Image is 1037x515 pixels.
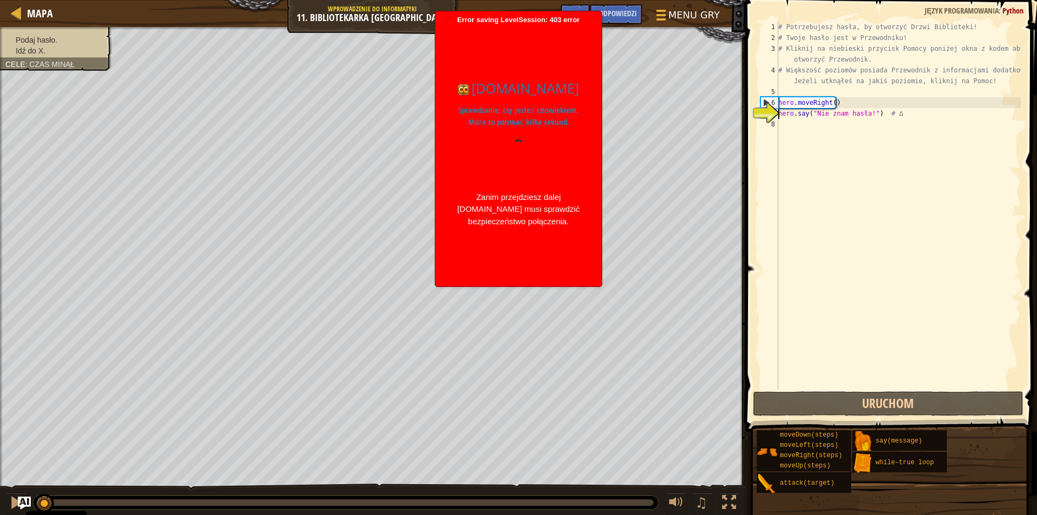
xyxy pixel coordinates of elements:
span: Cele [5,60,25,69]
button: Dopasuj głośność [665,493,687,515]
span: Python [1002,5,1023,16]
button: Menu gry [648,4,726,30]
span: Język programowania [925,5,999,16]
span: say(message) [876,437,922,445]
li: Idź do X. [5,45,104,56]
img: portrait.png [757,442,777,462]
span: Menu gry [668,8,720,22]
span: ♫ [695,494,707,511]
p: Sprawdzanie, czy jesteś człowiekiem. Może to potrwać kilka sekund. [449,104,588,129]
span: Error saving LevelSession: 403 error [441,16,596,282]
img: portrait.png [852,431,873,452]
a: Mapa [22,6,53,21]
div: 3 [760,43,778,65]
img: portrait.png [852,453,873,473]
span: while-true loop [876,459,934,466]
span: moveDown(steps) [780,431,838,439]
span: moveUp(steps) [780,462,831,470]
div: 5 [760,86,778,97]
div: 6 [761,97,778,108]
span: moveLeft(steps) [780,442,838,449]
button: Ask AI [561,4,590,24]
button: Ctrl + P: Pause [5,493,27,515]
span: Ask AI [566,8,584,18]
img: Ikona codecombat.com [458,84,469,95]
span: moveRight(steps) [780,452,842,459]
span: : [25,60,30,69]
div: 1 [760,22,778,32]
div: 7 [760,108,778,119]
h1: [DOMAIN_NAME] [449,78,588,99]
button: Uruchom [753,391,1023,416]
span: Idź do X. [16,46,45,55]
button: ♫ [692,493,712,515]
div: 2 [760,32,778,43]
div: 4 [760,65,778,86]
div: 8 [760,119,778,130]
button: Toggle fullscreen [718,493,740,515]
span: attack(target) [780,479,834,487]
span: Podpowiedzi [595,8,637,18]
span: Czas minął [29,60,75,69]
button: Ask AI [18,497,31,510]
img: portrait.png [757,473,777,494]
li: Podaj hasło. [5,35,104,45]
span: : [999,5,1002,16]
span: Mapa [27,6,53,21]
span: Podaj hasło. [16,36,57,44]
div: Zanim przejdziesz dalej [DOMAIN_NAME] musi sprawdzić bezpieczeństwo połączenia. [449,191,588,228]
